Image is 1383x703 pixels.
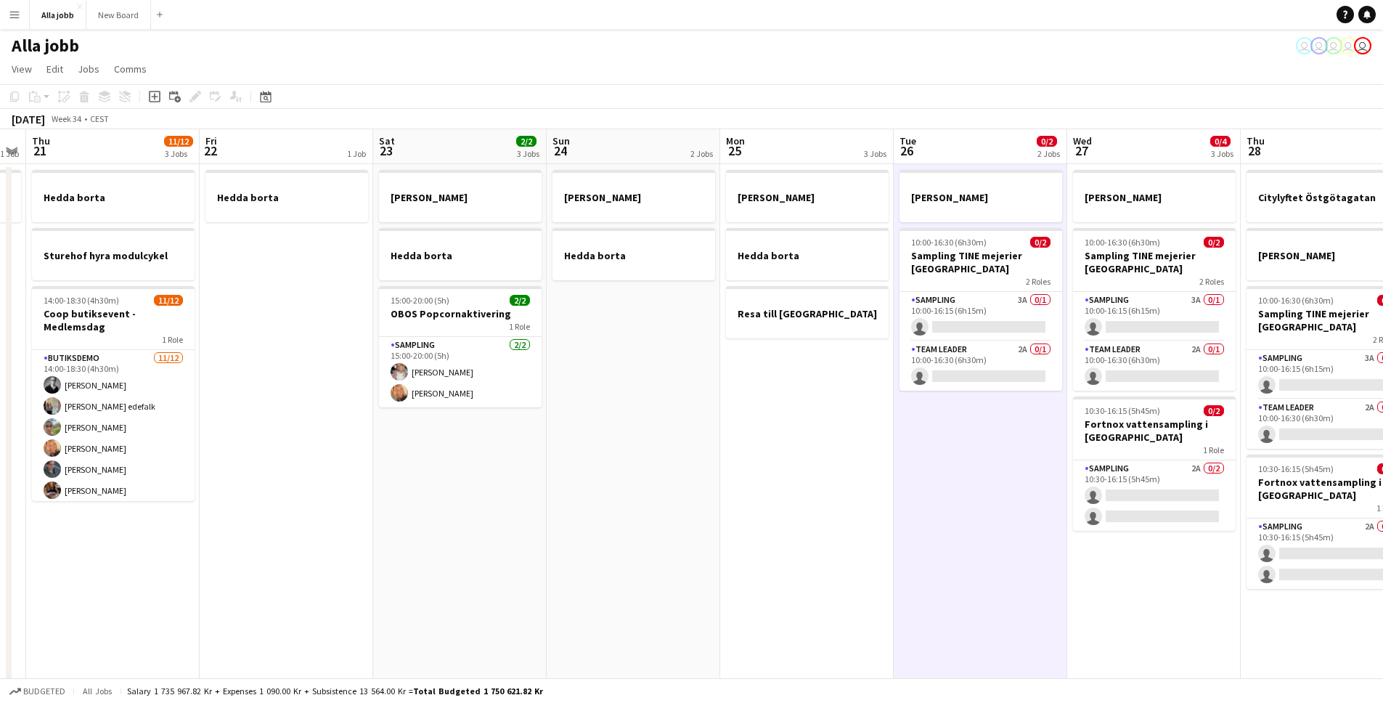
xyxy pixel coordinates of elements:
span: 14:00-18:30 (4h30m) [44,295,119,306]
h3: OBOS Popcornaktivering [379,307,542,320]
div: 10:00-16:30 (6h30m)0/2Sampling TINE mejerier [GEOGRAPHIC_DATA]2 RolesSampling3A0/110:00-16:15 (6h... [1073,228,1236,391]
span: Edit [46,62,63,76]
span: 10:00-16:30 (6h30m) [1085,237,1160,248]
app-job-card: [PERSON_NAME] [379,170,542,222]
span: 1 Role [509,321,530,332]
span: 2/2 [510,295,530,306]
app-job-card: Hedda borta [32,170,195,222]
div: 1 Job [347,148,366,159]
span: 10:30-16:15 (5h45m) [1085,405,1160,416]
div: 3 Jobs [517,148,539,159]
span: Fri [205,134,217,147]
span: 10:30-16:15 (5h45m) [1258,463,1334,474]
h3: Fortnox vattensampling i [GEOGRAPHIC_DATA] [1073,418,1236,444]
span: Jobs [78,62,99,76]
span: 2 Roles [1026,276,1050,287]
app-job-card: Hedda borta [726,228,889,280]
app-job-card: 10:00-16:30 (6h30m)0/2Sampling TINE mejerier [GEOGRAPHIC_DATA]2 RolesSampling3A0/110:00-16:15 (6h... [899,228,1062,391]
a: View [6,60,38,78]
app-card-role: Sampling3A0/110:00-16:15 (6h15m) [1073,292,1236,341]
h1: Alla jobb [12,35,79,57]
h3: Hedda borta [552,249,715,262]
a: Comms [108,60,152,78]
span: Budgeted [23,686,65,696]
h3: [PERSON_NAME] [726,191,889,204]
app-user-avatar: Hedda Lagerbielke [1310,37,1328,54]
app-user-avatar: Emil Hasselberg [1325,37,1342,54]
app-job-card: Sturehof hyra modulcykel [32,228,195,280]
app-job-card: Hedda borta [205,170,368,222]
span: Thu [32,134,50,147]
span: 24 [550,142,570,159]
span: 28 [1244,142,1265,159]
app-job-card: [PERSON_NAME] [552,170,715,222]
h3: [PERSON_NAME] [552,191,715,204]
span: Wed [1073,134,1092,147]
app-job-card: Resa till [GEOGRAPHIC_DATA] [726,286,889,338]
h3: [PERSON_NAME] [899,191,1062,204]
h3: Hedda borta [205,191,368,204]
app-card-role: Butiksdemo11/1214:00-18:30 (4h30m)[PERSON_NAME][PERSON_NAME] edefalk[PERSON_NAME][PERSON_NAME][PE... [32,350,195,631]
h3: [PERSON_NAME] [379,191,542,204]
app-job-card: [PERSON_NAME] [899,170,1062,222]
span: 22 [203,142,217,159]
span: 27 [1071,142,1092,159]
span: 2/2 [516,136,537,147]
h3: Sturehof hyra modulcykel [32,249,195,262]
span: 10:00-16:30 (6h30m) [911,237,987,248]
app-job-card: [PERSON_NAME] [1073,170,1236,222]
span: Thu [1247,134,1265,147]
span: 15:00-20:00 (5h) [391,295,449,306]
span: All jobs [80,686,115,696]
app-job-card: Hedda borta [552,228,715,280]
span: Sun [552,134,570,147]
h3: Sampling TINE mejerier [GEOGRAPHIC_DATA] [1073,249,1236,275]
span: 10:00-16:30 (6h30m) [1258,295,1334,306]
div: [DATE] [12,112,45,126]
button: Alla jobb [30,1,86,29]
span: 0/4 [1210,136,1231,147]
span: Comms [114,62,147,76]
h3: Hedda borta [32,191,195,204]
app-card-role: Team Leader2A0/110:00-16:30 (6h30m) [1073,341,1236,391]
app-card-role: Team Leader2A0/110:00-16:30 (6h30m) [899,341,1062,391]
span: 2 Roles [1199,276,1224,287]
h3: Sampling TINE mejerier [GEOGRAPHIC_DATA] [899,249,1062,275]
span: 11/12 [154,295,183,306]
app-user-avatar: August Löfgren [1354,37,1371,54]
span: 21 [30,142,50,159]
span: 23 [377,142,395,159]
span: 0/2 [1204,237,1224,248]
app-job-card: Hedda borta [379,228,542,280]
app-job-card: 10:30-16:15 (5h45m)0/2Fortnox vattensampling i [GEOGRAPHIC_DATA]1 RoleSampling2A0/210:30-16:15 (5... [1073,397,1236,531]
span: Tue [899,134,916,147]
span: 1 Role [1203,444,1224,455]
span: 1 Role [162,334,183,345]
span: 11/12 [164,136,193,147]
span: Sat [379,134,395,147]
app-card-role: Sampling2A0/210:30-16:15 (5h45m) [1073,460,1236,531]
app-user-avatar: Stina Dahl [1339,37,1357,54]
div: CEST [90,113,109,124]
span: 0/2 [1030,237,1050,248]
app-job-card: 15:00-20:00 (5h)2/2OBOS Popcornaktivering1 RoleSampling2/215:00-20:00 (5h)[PERSON_NAME][PERSON_NAME] [379,286,542,407]
a: Edit [41,60,69,78]
div: 2 Jobs [1037,148,1060,159]
app-job-card: 14:00-18:30 (4h30m)11/12Coop butiksevent - Medlemsdag1 RoleButiksdemo11/1214:00-18:30 (4h30m)[PER... [32,286,195,501]
div: 3 Jobs [864,148,886,159]
app-user-avatar: Hedda Lagerbielke [1296,37,1313,54]
span: Total Budgeted 1 750 621.82 kr [413,686,543,696]
span: 25 [724,142,745,159]
button: New Board [86,1,151,29]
